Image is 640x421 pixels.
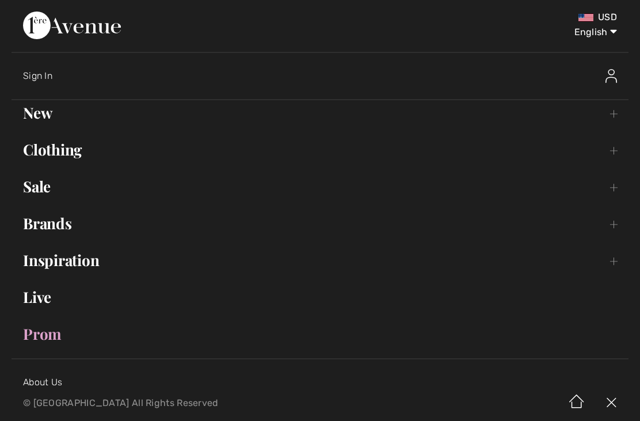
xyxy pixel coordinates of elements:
a: About Us [23,377,62,388]
img: X [594,385,628,421]
a: Brands [12,211,628,236]
a: Prom [12,321,628,347]
a: Inspiration [12,248,628,273]
a: Sale [12,174,628,199]
a: Live [12,285,628,310]
a: Clothing [12,137,628,162]
span: Sign In [23,70,52,81]
p: © [GEOGRAPHIC_DATA] All Rights Reserved [23,399,376,407]
a: Sign InSign In [23,58,628,94]
img: 1ère Avenue [23,12,121,39]
a: New [12,100,628,126]
img: Sign In [605,69,617,83]
img: Home [559,385,594,421]
div: USD [376,12,617,23]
